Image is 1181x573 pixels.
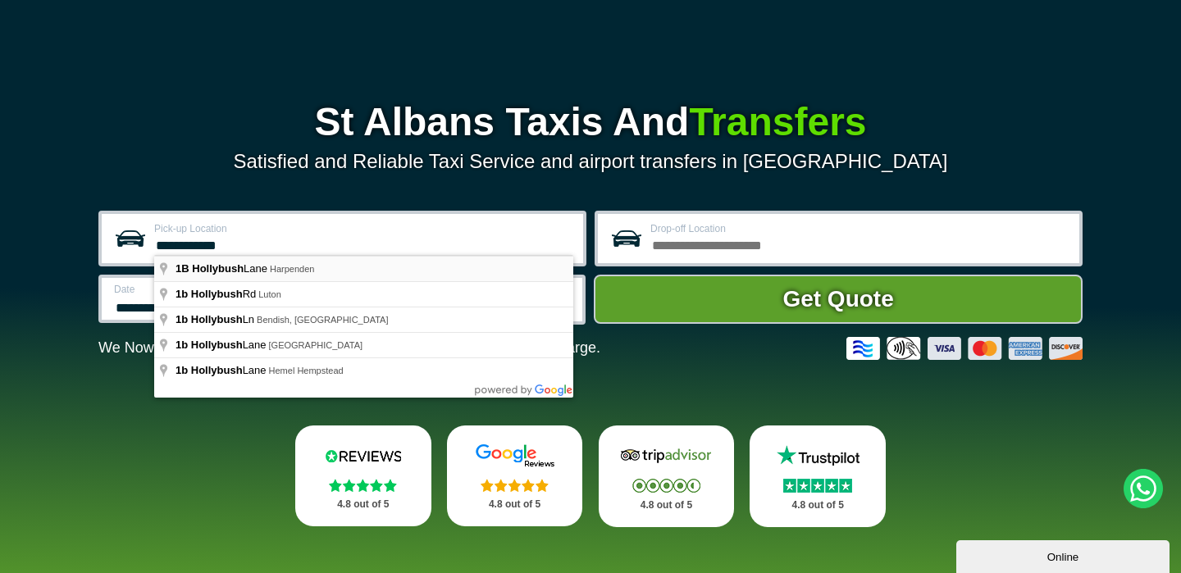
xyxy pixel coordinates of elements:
[956,537,1173,573] iframe: chat widget
[481,479,549,492] img: Stars
[98,102,1083,142] h1: St Albans Taxis And
[176,288,258,300] span: Rd
[447,425,583,526] a: Google Stars 4.8 out of 5
[114,284,325,294] label: Date
[176,288,243,300] span: 1b Hollybush
[98,339,600,357] p: We Now Accept Card & Contactless Payment In
[257,315,388,325] span: Bendish, [GEOGRAPHIC_DATA]
[176,364,243,376] span: 1b Hollybush
[314,443,413,468] img: Reviews.io
[632,479,700,493] img: Stars
[176,313,257,325] span: Ln
[176,313,243,325] span: 1b Hollybush
[650,224,1069,234] label: Drop-off Location
[176,262,189,275] span: 1B
[617,495,717,516] p: 4.8 out of 5
[176,262,270,275] span: Lane
[768,443,867,468] img: Trustpilot
[689,100,866,143] span: Transfers
[465,494,565,515] p: 4.8 out of 5
[313,494,413,515] p: 4.8 out of 5
[594,275,1083,324] button: Get Quote
[768,495,868,516] p: 4.8 out of 5
[846,337,1083,360] img: Credit And Debit Cards
[176,364,269,376] span: Lane
[176,339,269,351] span: Lane
[176,339,243,351] span: 1b Hollybush
[154,224,573,234] label: Pick-up Location
[617,443,715,468] img: Tripadvisor
[466,443,564,468] img: Google
[329,479,397,492] img: Stars
[258,289,281,299] span: Luton
[269,340,363,350] span: [GEOGRAPHIC_DATA]
[270,264,314,274] span: Harpenden
[269,366,344,375] span: Hemel Hempstead
[599,425,735,527] a: Tripadvisor Stars 4.8 out of 5
[783,479,852,493] img: Stars
[295,425,431,526] a: Reviews.io Stars 4.8 out of 5
[192,262,244,275] span: Hollybush
[750,425,886,527] a: Trustpilot Stars 4.8 out of 5
[98,150,1083,173] p: Satisfied and Reliable Taxi Service and airport transfers in [GEOGRAPHIC_DATA]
